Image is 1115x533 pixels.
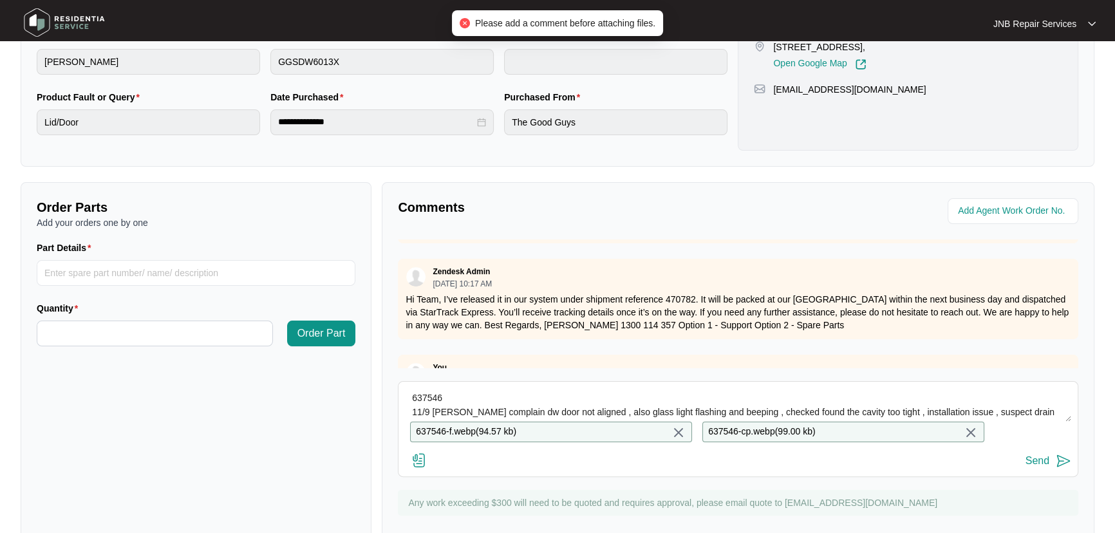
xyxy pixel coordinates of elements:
[754,41,765,52] img: map-pin
[1088,21,1096,27] img: dropdown arrow
[37,216,355,229] p: Add your orders one by one
[406,293,1071,332] p: Hi Team, I’ve released it in our system under shipment reference 470782. It will be packed at our...
[270,91,348,104] label: Date Purchased
[433,280,492,288] p: [DATE] 10:17 AM
[433,266,490,277] p: Zendesk Admin
[37,109,260,135] input: Product Fault or Query
[19,3,109,42] img: residentia service logo
[416,425,516,439] p: 637546-f.webp ( 94.57 kb )
[754,83,765,95] img: map-pin
[708,425,816,439] p: 637546-cp.webp ( 99.00 kb )
[993,17,1076,30] p: JNB Repair Services
[504,91,585,104] label: Purchased From
[37,198,355,216] p: Order Parts
[37,91,145,104] label: Product Fault or Query
[398,198,729,216] p: Comments
[773,83,926,96] p: [EMAIL_ADDRESS][DOMAIN_NAME]
[460,18,470,28] span: close-circle
[297,326,346,341] span: Order Part
[408,496,1072,509] p: Any work exceeding $300 will need to be quoted and requires approval, please email quote to [EMAI...
[963,425,979,440] img: close
[406,363,426,382] img: user.svg
[773,41,866,53] p: [STREET_ADDRESS],
[1026,453,1071,470] button: Send
[475,18,655,28] span: Please add a comment before attaching files.
[37,302,83,315] label: Quantity
[855,59,867,70] img: Link-External
[278,115,474,129] input: Date Purchased
[37,241,97,254] label: Part Details
[406,267,426,286] img: user.svg
[1056,453,1071,469] img: send-icon.svg
[37,321,272,346] input: Quantity
[958,203,1071,219] input: Add Agent Work Order No.
[504,49,727,75] input: Serial Number
[433,362,447,373] p: You
[504,109,727,135] input: Purchased From
[1026,455,1049,467] div: Send
[411,453,427,468] img: file-attachment-doc.svg
[270,49,494,75] input: Product Model
[287,321,356,346] button: Order Part
[773,59,866,70] a: Open Google Map
[37,49,260,75] input: Brand
[37,260,355,286] input: Part Details
[671,425,686,440] img: close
